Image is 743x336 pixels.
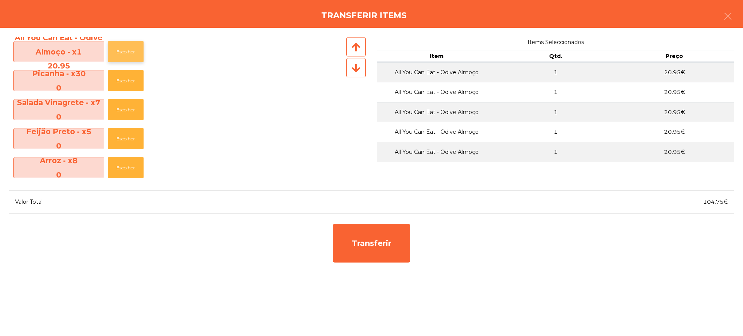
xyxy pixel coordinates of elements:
[14,96,104,124] span: Salada Vinagrete - x7
[333,224,410,263] div: Transferir
[321,10,407,21] h4: Transferir items
[703,198,728,205] span: 104.75€
[377,142,496,162] td: All You Can Eat - Odive Almoço
[615,51,734,62] th: Preço
[377,102,496,122] td: All You Can Eat - Odive Almoço
[15,198,43,205] span: Valor Total
[108,70,144,91] button: Escolher
[615,122,734,142] td: 20.95€
[14,81,104,95] div: 0
[377,37,734,48] span: Items Seleccionados
[496,82,615,102] td: 1
[615,62,734,82] td: 20.95€
[14,110,104,124] div: 0
[14,59,104,73] div: 20.95
[14,31,104,73] span: All You Can Eat - Odive Almoço - x1
[377,51,496,62] th: Item
[377,82,496,102] td: All You Can Eat - Odive Almoço
[108,99,144,120] button: Escolher
[496,62,615,82] td: 1
[615,82,734,102] td: 20.95€
[14,154,104,182] span: Arroz - x8
[108,128,144,149] button: Escolher
[14,67,104,95] span: Picanha - x30
[377,62,496,82] td: All You Can Eat - Odive Almoço
[108,41,144,62] button: Escolher
[496,142,615,162] td: 1
[615,102,734,122] td: 20.95€
[14,168,104,182] div: 0
[496,122,615,142] td: 1
[14,182,104,211] span: Coca-Cola Zero - x2
[615,142,734,162] td: 20.95€
[496,102,615,122] td: 1
[496,51,615,62] th: Qtd.
[108,157,144,178] button: Escolher
[14,125,104,153] span: Feijão Preto - x5
[14,139,104,153] div: 0
[377,122,496,142] td: All You Can Eat - Odive Almoço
